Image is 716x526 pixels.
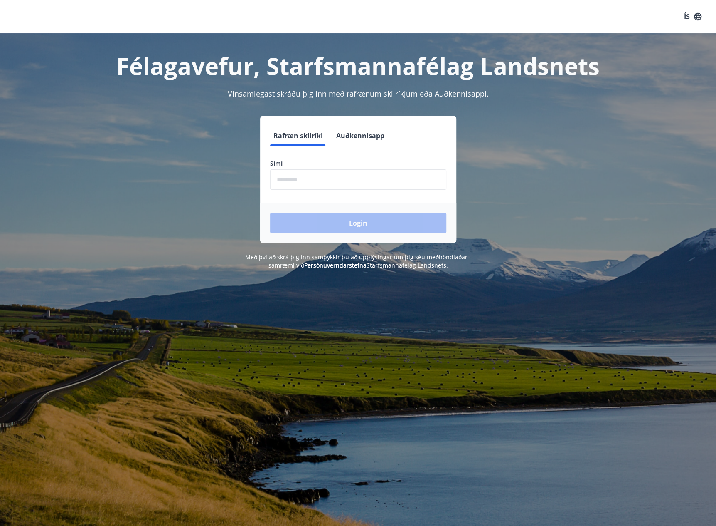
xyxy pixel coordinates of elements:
[679,9,706,24] button: ÍS
[245,253,471,269] span: Með því að skrá þig inn samþykkir þú að upplýsingar um þig séu meðhöndlaðar í samræmi við Starfsm...
[270,159,446,168] label: Sími
[69,50,647,82] h1: Félagavefur, Starfsmannafélag Landsnets
[304,261,367,269] a: Persónuverndarstefna
[270,126,326,146] button: Rafræn skilríki
[228,89,489,99] span: Vinsamlegast skráðu þig inn með rafrænum skilríkjum eða Auðkennisappi.
[333,126,388,146] button: Auðkennisapp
